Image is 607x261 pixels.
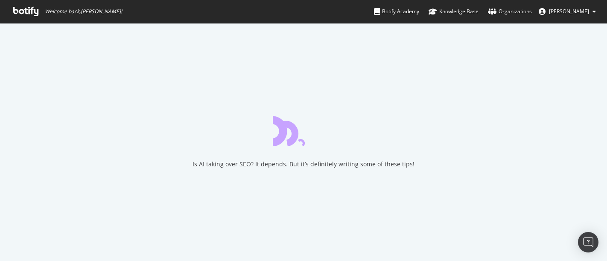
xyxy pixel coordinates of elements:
[549,8,589,15] span: Cousseau Victor
[429,7,479,16] div: Knowledge Base
[45,8,122,15] span: Welcome back, [PERSON_NAME] !
[532,5,603,18] button: [PERSON_NAME]
[488,7,532,16] div: Organizations
[374,7,419,16] div: Botify Academy
[578,232,598,252] div: Open Intercom Messenger
[193,160,414,168] div: Is AI taking over SEO? It depends. But it’s definitely writing some of these tips!
[273,116,334,146] div: animation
